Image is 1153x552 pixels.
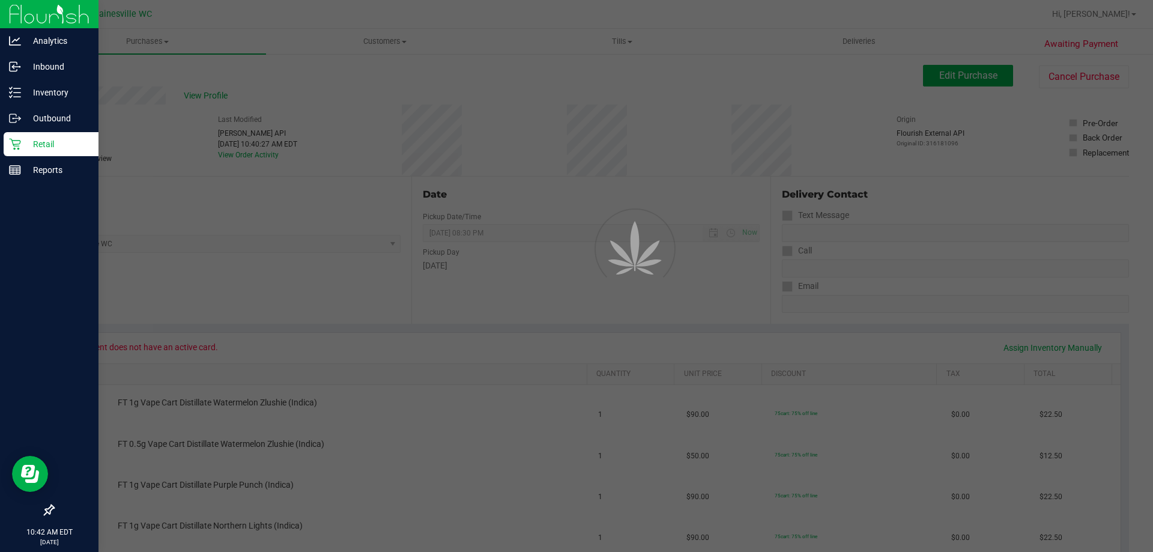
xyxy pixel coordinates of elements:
inline-svg: Analytics [9,35,21,47]
inline-svg: Inventory [9,86,21,99]
p: 10:42 AM EDT [5,527,93,538]
p: Reports [21,163,93,177]
iframe: Resource center [12,456,48,492]
p: Outbound [21,111,93,126]
inline-svg: Retail [9,138,21,150]
p: Inventory [21,85,93,100]
inline-svg: Outbound [9,112,21,124]
inline-svg: Inbound [9,61,21,73]
p: Analytics [21,34,93,48]
p: Inbound [21,59,93,74]
inline-svg: Reports [9,164,21,176]
p: Retail [21,137,93,151]
p: [DATE] [5,538,93,547]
